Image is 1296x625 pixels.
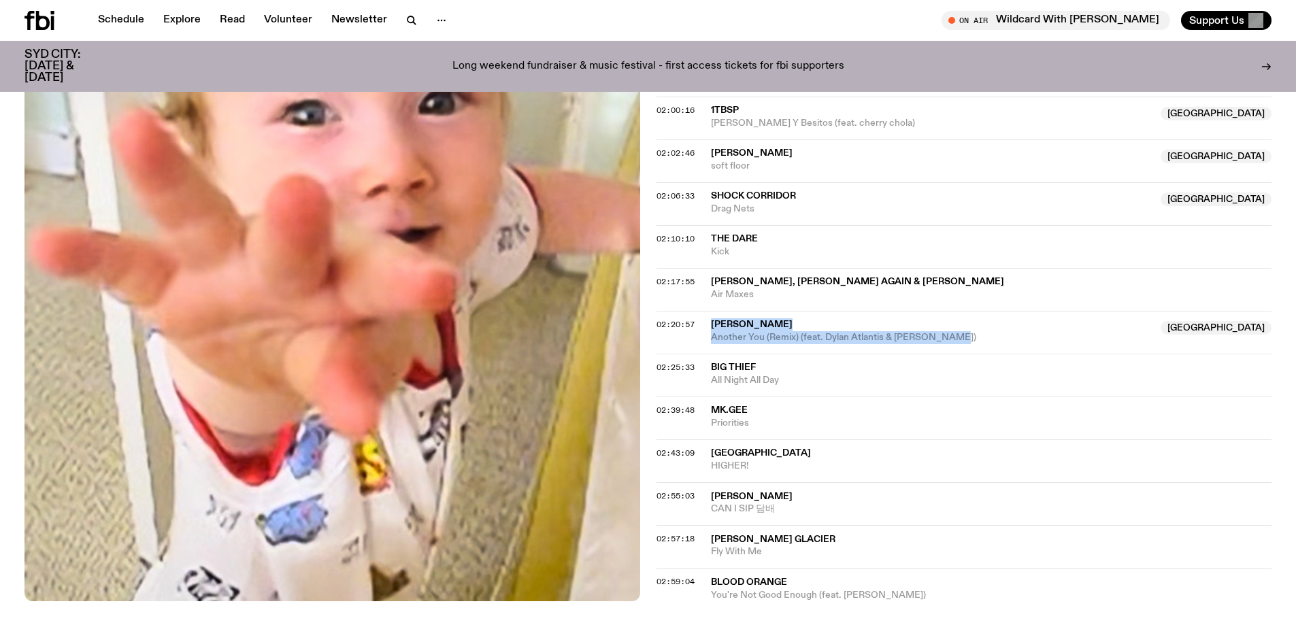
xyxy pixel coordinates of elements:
button: 02:55:03 [657,492,695,500]
span: 02:57:18 [657,533,695,544]
button: Support Us [1181,11,1272,30]
span: Blood Orange [711,577,787,587]
span: 02:10:10 [657,233,695,244]
button: 02:00:16 [657,107,695,114]
button: 02:57:18 [657,535,695,543]
span: 1tbsp [711,105,739,115]
button: 02:59:04 [657,578,695,586]
span: 02:55:03 [657,490,695,501]
button: 02:39:48 [657,407,695,414]
p: Long weekend fundraiser & music festival - first access tickets for fbi supporters [452,61,844,73]
span: Kick [711,246,1272,258]
span: Another You (Remix) (feat. Dylan Atlantis & [PERSON_NAME]) [711,331,1153,344]
span: [PERSON_NAME], [PERSON_NAME] Again & [PERSON_NAME] [711,277,1004,286]
button: On AirWildcard With [PERSON_NAME] [942,11,1170,30]
span: 02:39:48 [657,405,695,416]
span: Mk.gee [711,405,748,415]
button: 02:06:33 [657,192,695,200]
a: Explore [155,11,209,30]
span: 02:17:55 [657,276,695,287]
span: HIGHER! [711,460,1272,473]
span: The Dare [711,234,758,243]
button: 02:43:09 [657,450,695,457]
span: 02:59:04 [657,576,695,587]
span: [GEOGRAPHIC_DATA] [1161,321,1272,335]
span: [GEOGRAPHIC_DATA] [1161,192,1272,206]
span: Shock Corridor [711,191,796,201]
button: 02:25:33 [657,364,695,371]
a: Volunteer [256,11,320,30]
span: [GEOGRAPHIC_DATA] [1161,150,1272,163]
span: 02:02:46 [657,148,695,158]
span: Fly With Me [711,545,1272,558]
span: 02:25:33 [657,362,695,373]
span: [PERSON_NAME] Glacier [711,535,835,544]
span: 02:43:09 [657,447,695,458]
span: CAN I SIP 담배 [711,503,1272,516]
span: soft floor [711,160,1153,173]
span: [PERSON_NAME] Y Besitos (feat. cherry chola) [711,117,1153,130]
button: 02:10:10 [657,235,695,243]
span: Air Maxes [711,288,1272,301]
span: Support Us [1189,14,1244,27]
span: [PERSON_NAME] [711,492,793,501]
a: Read [212,11,253,30]
span: [PERSON_NAME] [711,320,793,329]
button: 02:17:55 [657,278,695,286]
span: Drag Nets [711,203,1153,216]
span: You're Not Good Enough (feat. [PERSON_NAME]) [711,589,1272,602]
span: [PERSON_NAME] [711,148,793,158]
span: 02:06:33 [657,190,695,201]
span: Priorities [711,417,1272,430]
button: 02:20:57 [657,321,695,328]
a: Schedule [90,11,152,30]
span: All Night All Day [711,374,1272,387]
a: Newsletter [323,11,395,30]
h3: SYD CITY: [DATE] & [DATE] [24,49,112,84]
span: [GEOGRAPHIC_DATA] [1161,107,1272,120]
button: 02:02:46 [657,150,695,157]
span: 02:00:16 [657,105,695,116]
span: Big Thief [711,362,756,372]
span: 02:20:57 [657,319,695,330]
span: [GEOGRAPHIC_DATA] [711,448,811,458]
